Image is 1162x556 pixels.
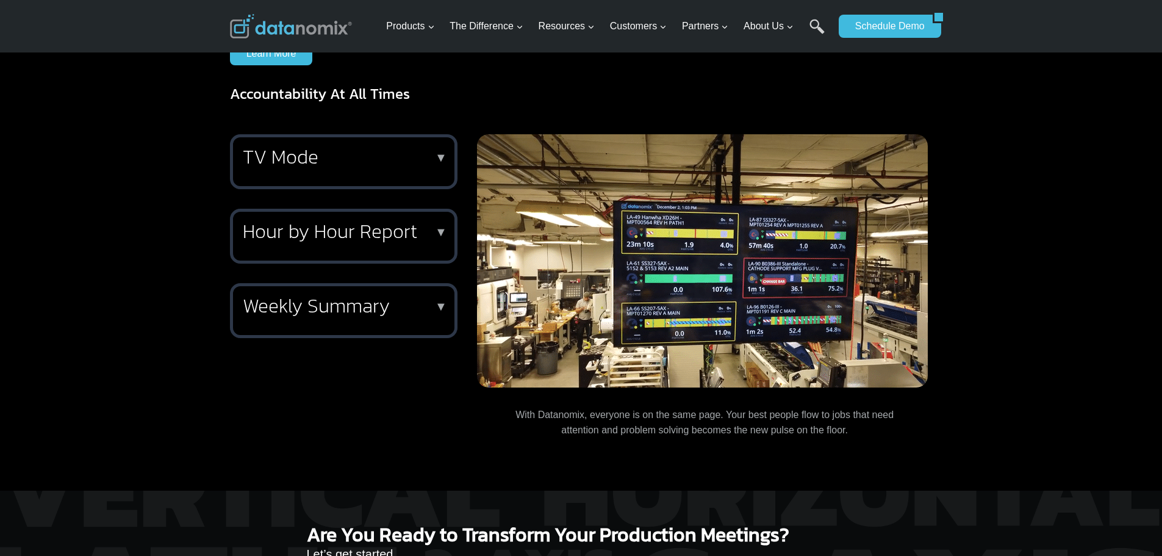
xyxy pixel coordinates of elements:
[381,7,833,46] nav: Primary Navigation
[243,147,440,167] h2: TV Mode
[137,272,155,281] a: Terms
[477,134,928,388] img: Datanomix TV Mode provides re-time production performance on the shop floor
[477,407,933,438] p: With Datanomix, everyone is on the same page. Your best people flow to jobs that need attention a...
[166,272,206,281] a: Privacy Policy
[230,14,352,38] img: Datanomix
[230,83,933,105] h3: Accountability At All Times
[386,18,434,34] span: Products
[839,15,933,38] a: Schedule Demo
[744,18,794,34] span: About Us
[435,228,447,236] p: ▼
[307,520,789,549] strong: Are You Ready to Transform Your Production Meetings?
[230,42,304,65] a: Learn More
[610,18,667,34] span: Customers
[243,296,440,316] h2: Weekly Summary
[539,18,595,34] span: Resources
[435,302,447,311] p: ▼
[274,151,321,162] span: State/Region
[450,18,523,34] span: The Difference
[274,51,329,62] span: Phone number
[682,18,728,34] span: Partners
[809,19,825,46] a: Search
[274,1,314,12] span: Last Name
[435,153,447,162] p: ▼
[243,222,440,241] h2: Hour by Hour Report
